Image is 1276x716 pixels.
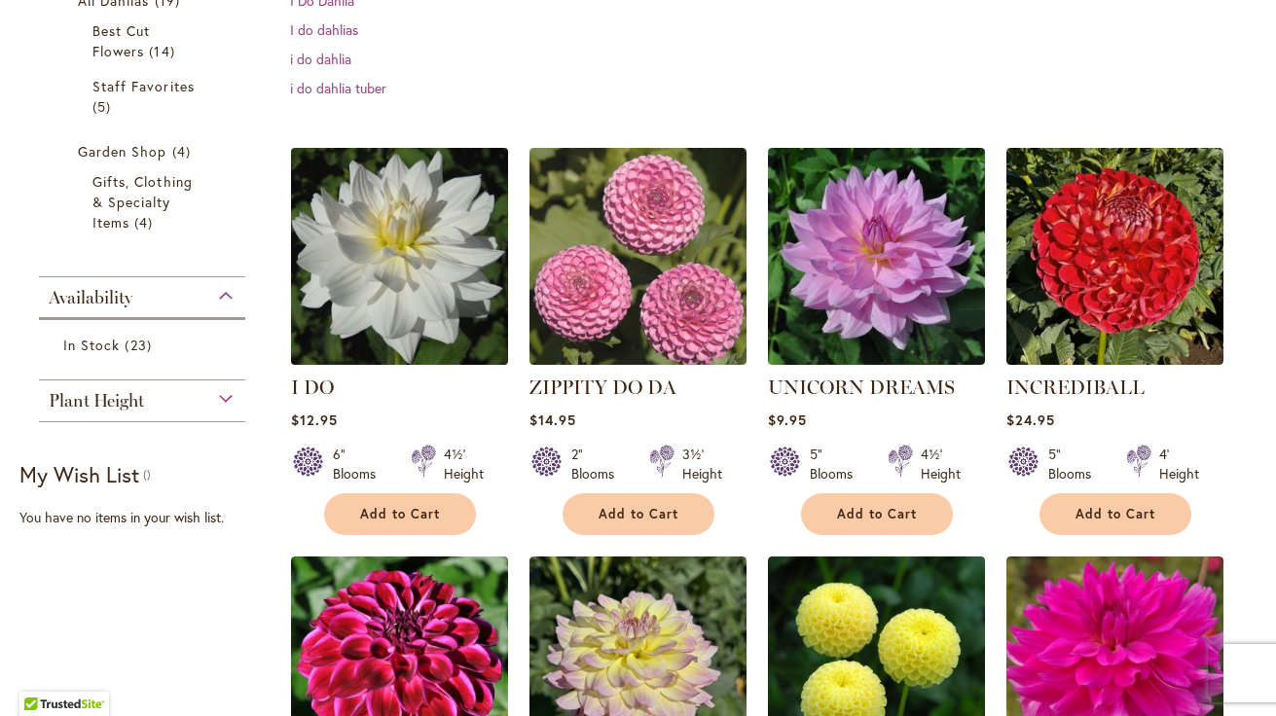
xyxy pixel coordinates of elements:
span: $12.95 [291,411,338,429]
span: 5 [92,96,116,117]
span: 4 [172,141,196,161]
div: 3½' Height [682,445,722,483]
span: Gifts, Clothing & Specialty Items [92,172,193,232]
a: ZIPPITY DO DA [529,376,676,399]
span: 14 [149,41,179,61]
div: 5" Blooms [1048,445,1103,483]
span: Staff Favorites [92,77,195,95]
span: $24.95 [1006,411,1055,429]
div: 4' Height [1159,445,1199,483]
iframe: Launch Accessibility Center [15,647,69,701]
a: Staff Favorites [92,76,197,117]
span: Add to Cart [360,506,440,522]
a: I DO [291,376,334,399]
span: Plant Height [49,390,144,412]
a: UNICORN DREAMS [768,350,985,369]
span: Garden Shop [78,142,167,161]
div: 6" Blooms [333,445,387,483]
a: Incrediball [1006,350,1223,369]
a: Best Cut Flowers [92,20,197,61]
span: In Stock [63,336,120,354]
button: Add to Cart [801,493,953,535]
a: Garden Shop [78,141,211,161]
button: Add to Cart [563,493,714,535]
span: 23 [125,335,156,355]
strong: My Wish List [19,460,139,488]
div: 2" Blooms [571,445,626,483]
a: ZIPPITY DO DA [529,350,747,369]
a: Gifts, Clothing &amp; Specialty Items [92,171,197,233]
a: i do dahlia [290,50,351,68]
a: UNICORN DREAMS [768,376,955,399]
button: Add to Cart [1039,493,1191,535]
img: UNICORN DREAMS [768,148,985,365]
img: I DO [285,142,513,370]
button: Add to Cart [324,493,476,535]
span: Add to Cart [599,506,678,522]
img: ZIPPITY DO DA [529,148,747,365]
a: INCREDIBALL [1006,376,1145,399]
span: $9.95 [768,411,807,429]
div: 4½' Height [444,445,484,483]
span: Best Cut Flowers [92,21,150,60]
img: Incrediball [1006,148,1223,365]
span: $14.95 [529,411,576,429]
a: i do dahlia tuber [290,79,386,97]
a: In Stock 23 [63,335,226,355]
div: 5" Blooms [810,445,864,483]
span: Availability [49,287,132,308]
a: I do dahlias [290,20,358,39]
span: Add to Cart [1075,506,1155,522]
span: 4 [134,212,158,233]
a: I DO [291,350,508,369]
div: 4½' Height [921,445,961,483]
div: You have no items in your wish list. [19,508,277,527]
span: Add to Cart [837,506,917,522]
